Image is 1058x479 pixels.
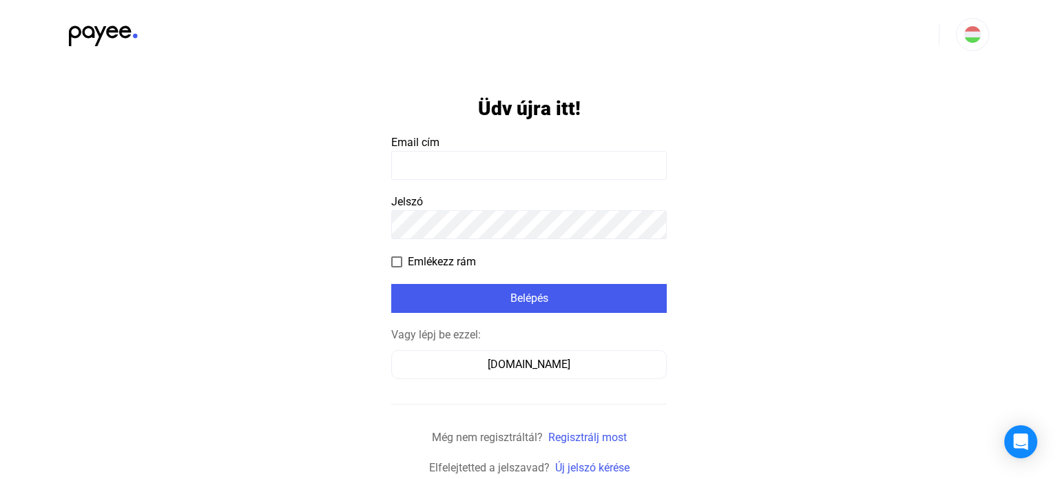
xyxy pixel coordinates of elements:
h1: Üdv újra itt! [478,96,581,121]
button: [DOMAIN_NAME] [391,350,667,379]
img: black-payee-blue-dot.svg [69,18,138,46]
div: [DOMAIN_NAME] [396,356,662,373]
button: Belépés [391,284,667,313]
span: Még nem regisztráltál? [432,431,543,444]
div: Vagy lépj be ezzel: [391,327,667,343]
a: Regisztrálj most [548,431,627,444]
a: Új jelszó kérése [555,461,630,474]
span: Elfelejtetted a jelszavad? [429,461,550,474]
span: Emlékezz rám [408,254,476,270]
img: HU [964,26,981,43]
div: Open Intercom Messenger [1004,425,1037,458]
span: Email cím [391,136,439,149]
a: [DOMAIN_NAME] [391,358,667,371]
span: Jelszó [391,195,423,208]
button: HU [956,18,989,51]
div: Belépés [395,290,663,307]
